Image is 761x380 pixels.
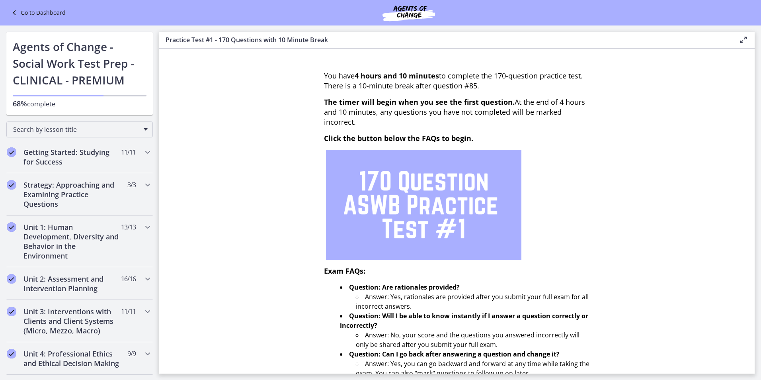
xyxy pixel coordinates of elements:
[7,307,16,316] i: Completed
[23,222,121,261] h2: Unit 1: Human Development, Diversity and Behavior in the Environment
[340,311,588,330] strong: Question: Will I be able to know instantly if I answer a question correctly or incorrectly?
[23,274,121,293] h2: Unit 2: Assessment and Intervention Planning
[23,307,121,335] h2: Unit 3: Interventions with Clients and Client Systems (Micro, Mezzo, Macro)
[326,150,521,260] img: 1.png
[356,359,590,378] li: Answer: Yes, you can go backward and forward at any time while taking the exam. You can also "mar...
[10,8,66,18] a: Go to Dashboard
[121,147,136,157] span: 11 / 11
[13,99,27,108] span: 68%
[7,180,16,190] i: Completed
[324,97,515,107] span: The timer will begin when you see the first question.
[121,274,136,284] span: 16 / 16
[356,330,590,349] li: Answer: No, your score and the questions you answered incorrectly will only be shared after you s...
[127,180,136,190] span: 3 / 3
[13,38,146,88] h1: Agents of Change - Social Work Test Prep - CLINICAL - PREMIUM
[23,180,121,209] h2: Strategy: Approaching and Examining Practice Questions
[324,133,473,143] span: Click the button below the FAQs to begin.
[7,349,16,358] i: Completed
[13,125,140,134] span: Search by lesson title
[356,292,590,311] li: Answer: Yes, rationales are provided after you submit your full exam for all incorrect answers.
[127,349,136,358] span: 9 / 9
[324,266,365,276] span: Exam FAQs:
[166,35,726,45] h3: Practice Test #1 - 170 Questions with 10 Minute Break
[361,3,457,22] img: Agents of Change
[7,147,16,157] i: Completed
[7,274,16,284] i: Completed
[355,71,439,80] strong: 4 hours and 10 minutes
[324,71,583,90] span: You have to complete the 170-question practice test. There is a 10-minute break after question #85.
[6,121,153,137] div: Search by lesson title
[23,349,121,368] h2: Unit 4: Professional Ethics and Ethical Decision Making
[349,350,560,358] strong: Question: Can I go back after answering a question and change it?
[23,147,121,166] h2: Getting Started: Studying for Success
[7,222,16,232] i: Completed
[13,99,146,109] p: complete
[121,307,136,316] span: 11 / 11
[121,222,136,232] span: 13 / 13
[324,97,585,127] span: At the end of 4 hours and 10 minutes, any questions you have not completed will be marked incorrect.
[349,283,460,292] strong: Question: Are rationales provided?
